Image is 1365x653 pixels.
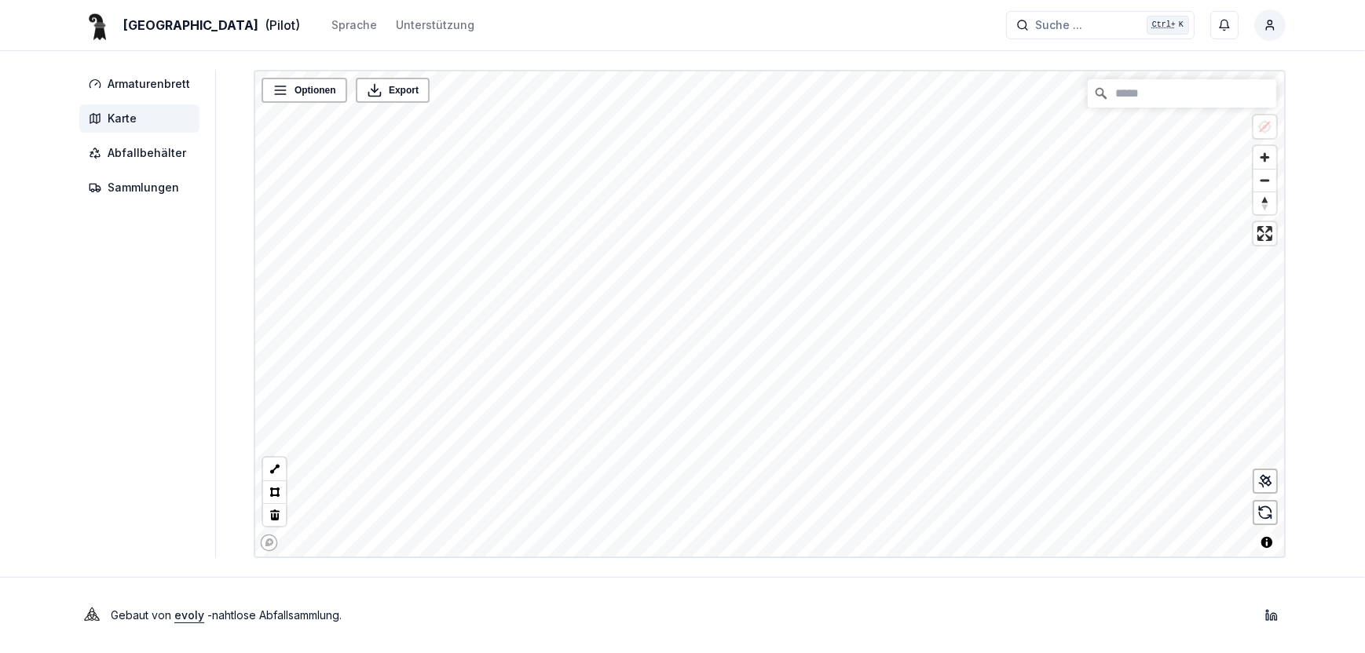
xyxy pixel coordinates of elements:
[111,604,342,626] p: Gebaut von - nahtlose Abfallsammlung .
[108,180,179,195] span: Sammlungen
[295,82,336,98] span: Optionen
[263,503,286,526] button: Delete
[79,70,206,98] a: Armaturenbrett
[1253,169,1276,192] button: Zoom out
[331,16,377,35] button: Sprache
[1088,79,1276,108] input: Suche
[123,16,258,35] span: [GEOGRAPHIC_DATA]
[331,17,377,33] div: Sprache
[79,104,206,133] a: Karte
[79,603,104,628] img: Evoly Logo
[1253,146,1276,169] button: Zoom in
[1253,115,1276,138] button: Location not available
[263,458,286,480] button: LineString tool (l)
[263,480,286,503] button: Polygon tool (p)
[108,145,186,161] span: Abfallbehälter
[255,71,1290,560] canvas: Map
[1253,222,1276,245] button: Enter fullscreen
[1035,17,1082,33] span: Suche ...
[79,6,117,44] img: Basel Logo
[1006,11,1195,39] button: Suche ...Ctrl+K
[260,534,278,552] a: Mapbox logo
[79,16,300,35] a: [GEOGRAPHIC_DATA](Pilot)
[79,173,206,202] a: Sammlungen
[108,111,137,126] span: Karte
[1253,170,1276,192] span: Zoom out
[389,82,419,98] span: Export
[79,139,206,167] a: Abfallbehälter
[108,76,190,92] span: Armaturenbrett
[1253,192,1276,214] button: Reset bearing to north
[1257,533,1276,552] button: Toggle attribution
[265,16,300,35] span: (Pilot)
[174,608,204,622] a: evoly
[396,16,474,35] a: Unterstützung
